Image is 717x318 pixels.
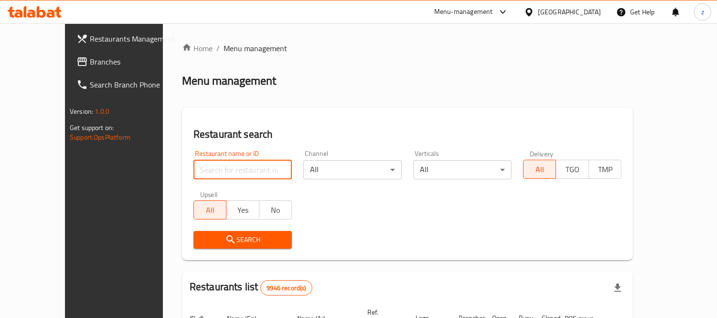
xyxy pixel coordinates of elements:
[69,27,185,50] a: Restaurants Management
[701,7,704,17] span: z
[95,105,109,118] span: 1.0.0
[90,79,177,90] span: Search Branch Phone
[70,121,114,134] span: Get support on:
[589,160,621,179] button: TMP
[69,73,185,96] a: Search Branch Phone
[593,163,618,176] span: TMP
[69,50,185,73] a: Branches
[224,43,287,54] span: Menu management
[200,191,218,197] label: Upsell
[413,160,512,179] div: All
[263,203,288,217] span: No
[216,43,220,54] li: /
[606,276,629,299] div: Export file
[70,131,130,143] a: Support.OpsPlatform
[198,203,223,217] span: All
[90,33,177,44] span: Restaurants Management
[259,200,292,219] button: No
[523,160,556,179] button: All
[193,231,292,249] button: Search
[70,105,93,118] span: Version:
[193,160,292,179] input: Search for restaurant name or ID..
[182,73,276,88] h2: Menu management
[90,56,177,67] span: Branches
[182,43,633,54] nav: breadcrumb
[538,7,601,17] div: [GEOGRAPHIC_DATA]
[201,234,284,246] span: Search
[260,280,312,296] div: Total records count
[182,43,213,54] a: Home
[230,203,255,217] span: Yes
[527,163,552,176] span: All
[193,200,226,219] button: All
[261,284,311,293] span: 9946 record(s)
[434,6,493,18] div: Menu-management
[560,163,585,176] span: TGO
[193,127,621,142] h2: Restaurant search
[530,150,554,157] label: Delivery
[556,160,589,179] button: TGO
[226,200,259,219] button: Yes
[190,280,312,296] h2: Restaurants list
[303,160,402,179] div: All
